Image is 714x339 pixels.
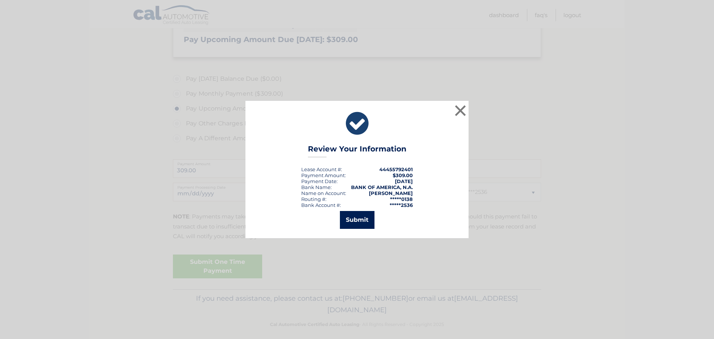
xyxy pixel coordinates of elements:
[301,166,342,172] div: Lease Account #:
[301,196,327,202] div: Routing #:
[393,172,413,178] span: $309.00
[369,190,413,196] strong: [PERSON_NAME]
[308,144,406,157] h3: Review Your Information
[379,166,413,172] strong: 44455792401
[301,190,346,196] div: Name on Account:
[301,184,332,190] div: Bank Name:
[340,211,374,229] button: Submit
[301,202,341,208] div: Bank Account #:
[301,178,338,184] div: :
[301,172,346,178] div: Payment Amount:
[351,184,413,190] strong: BANK OF AMERICA, N.A.
[395,178,413,184] span: [DATE]
[453,103,468,118] button: ×
[301,178,337,184] span: Payment Date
